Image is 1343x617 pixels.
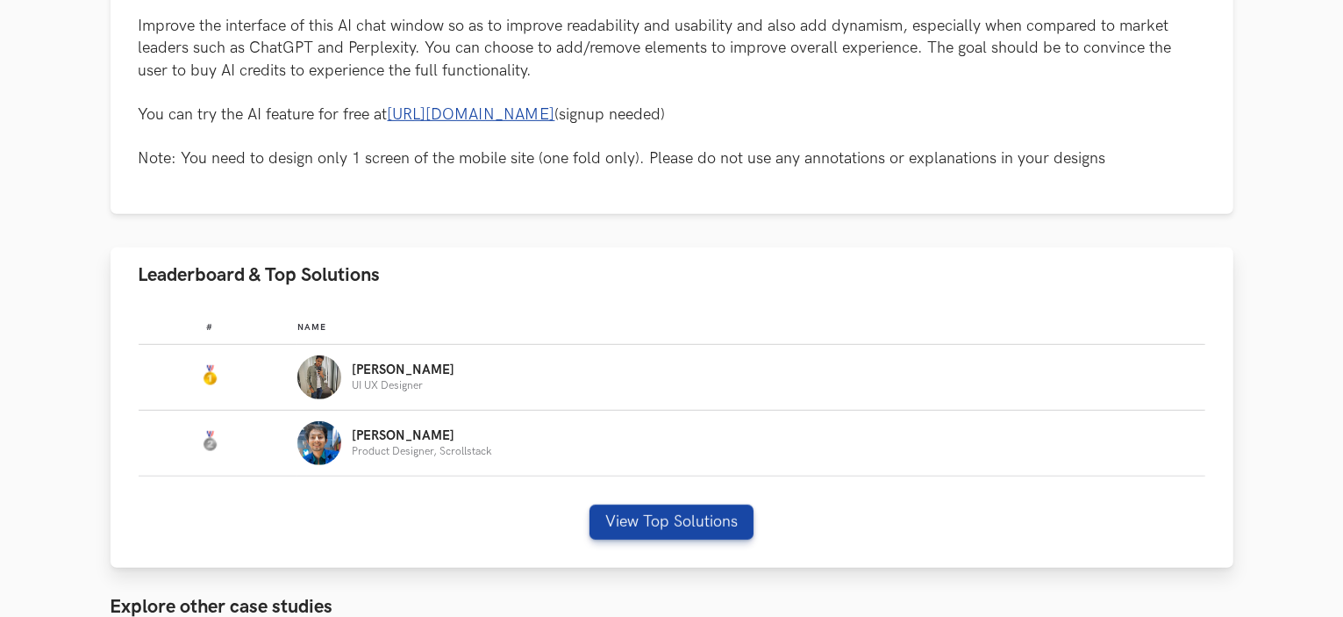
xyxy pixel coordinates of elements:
[139,308,1205,477] table: Leaderboard
[352,363,454,377] p: [PERSON_NAME]
[297,421,341,465] img: Profile photo
[388,105,555,124] a: [URL][DOMAIN_NAME]
[589,505,754,540] button: View Top Solutions
[111,303,1233,568] div: Leaderboard & Top Solutions
[206,322,213,333] span: #
[297,322,326,333] span: Name
[352,429,491,443] p: [PERSON_NAME]
[199,365,220,386] img: Gold Medal
[139,263,381,287] span: Leaderboard & Top Solutions
[297,355,341,399] img: Profile photo
[199,431,220,452] img: Silver Medal
[352,446,491,457] p: Product Designer, Scrollstack
[352,380,454,391] p: UI UX Designer
[111,248,1233,303] button: Leaderboard & Top Solutions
